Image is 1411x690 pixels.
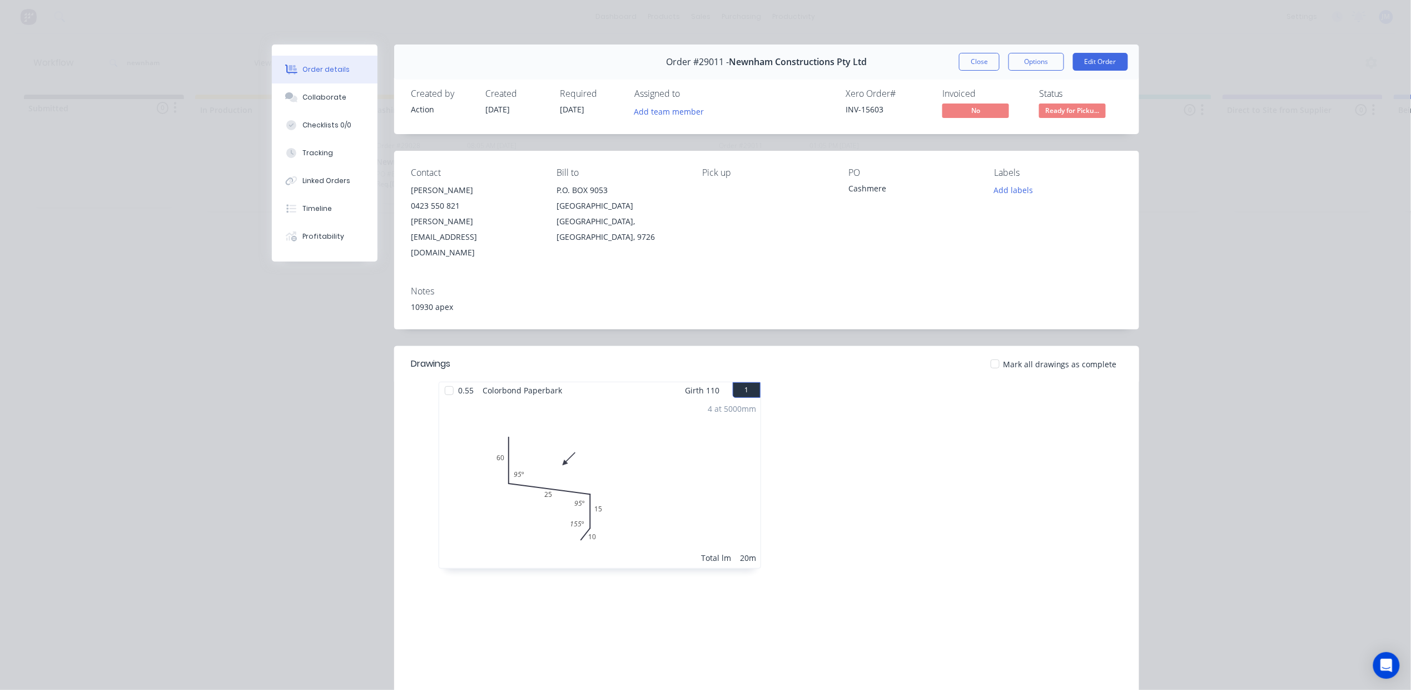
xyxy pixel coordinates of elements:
div: Created [485,88,546,99]
div: PO [848,167,976,178]
button: Checklists 0/0 [272,111,377,139]
div: [PERSON_NAME]0423 550 821[PERSON_NAME][EMAIL_ADDRESS][DOMAIN_NAME] [411,183,539,260]
button: Timeline [272,195,377,223]
div: Total lm [701,552,731,564]
div: 20m [740,552,756,564]
div: P.O. BOX 9053 [GEOGRAPHIC_DATA] [557,183,684,214]
div: INV-15603 [846,103,929,115]
span: 0.55 [454,382,478,398]
span: Mark all drawings as complete [1003,358,1117,370]
span: Order #29011 - [667,57,729,67]
span: Girth 110 [685,382,719,398]
div: Required [560,88,621,99]
button: Add labels [988,183,1039,198]
span: [DATE] [485,104,510,115]
button: Options [1008,53,1064,71]
span: Ready for Picku... [1039,103,1106,117]
div: P.O. BOX 9053 [GEOGRAPHIC_DATA][GEOGRAPHIC_DATA], [GEOGRAPHIC_DATA], 9726 [557,183,684,245]
button: Ready for Picku... [1039,103,1106,120]
div: 10930 apex [411,301,1122,313]
button: 1 [733,382,761,398]
div: Collaborate [303,92,347,102]
div: Linked Orders [303,176,351,186]
div: Profitability [303,231,345,241]
button: Collaborate [272,83,377,111]
div: Drawings [411,357,450,371]
div: Invoiced [942,88,1026,99]
button: Tracking [272,139,377,167]
div: 06025151095º95º155º4 at 5000mmTotal lm20m [439,398,761,568]
div: 4 at 5000mm [708,403,756,415]
span: Newnham Constructions Pty Ltd [729,57,867,67]
button: Linked Orders [272,167,377,195]
div: Assigned to [634,88,746,99]
span: No [942,103,1009,117]
div: [PERSON_NAME] [411,183,539,198]
button: Close [959,53,1000,71]
div: Pick up [703,167,831,178]
div: Action [411,103,472,115]
div: Order details [303,65,350,75]
button: Profitability [272,223,377,250]
button: Add team member [634,103,710,119]
span: [DATE] [560,104,584,115]
button: Add team member [628,103,710,119]
div: Cashmere [848,183,976,198]
button: Order details [272,56,377,83]
div: [PERSON_NAME][EMAIL_ADDRESS][DOMAIN_NAME] [411,214,539,260]
div: Created by [411,88,472,99]
div: 0423 550 821 [411,198,539,214]
div: Tracking [303,148,334,158]
div: Contact [411,167,539,178]
button: Edit Order [1073,53,1128,71]
div: Timeline [303,204,332,214]
div: [GEOGRAPHIC_DATA], [GEOGRAPHIC_DATA], 9726 [557,214,684,245]
div: Notes [411,286,1122,297]
div: Xero Order # [846,88,929,99]
div: Checklists 0/0 [303,120,352,130]
div: Status [1039,88,1122,99]
div: Bill to [557,167,684,178]
div: Open Intercom Messenger [1373,652,1400,679]
span: Colorbond Paperbark [478,382,567,398]
div: Labels [995,167,1122,178]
